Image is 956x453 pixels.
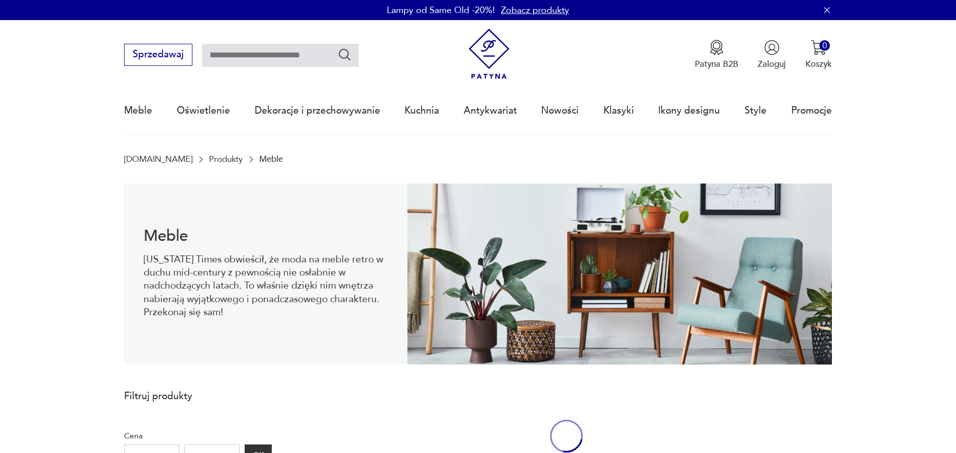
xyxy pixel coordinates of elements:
[709,40,724,55] img: Ikona medalu
[758,58,786,70] p: Zaloguj
[209,154,243,164] a: Produkty
[177,87,230,134] a: Oświetlenie
[124,390,272,403] p: Filtruj produkty
[124,87,152,134] a: Meble
[764,40,780,55] img: Ikonka użytkownika
[811,40,826,55] img: Ikona koszyka
[259,154,283,164] p: Meble
[501,4,569,17] a: Zobacz produkty
[745,87,767,134] a: Style
[658,87,720,134] a: Ikony designu
[603,87,634,134] a: Klasyki
[695,58,738,70] p: Patyna B2B
[404,87,439,134] a: Kuchnia
[255,87,380,134] a: Dekoracje i przechowywanie
[407,184,832,365] img: Meble
[124,429,272,442] p: Cena
[819,40,830,51] div: 0
[695,40,738,70] a: Ikona medaluPatyna B2B
[124,51,192,59] a: Sprzedawaj
[541,87,579,134] a: Nowości
[124,44,192,66] button: Sprzedawaj
[805,58,832,70] p: Koszyk
[758,40,786,70] button: Zaloguj
[464,29,514,79] img: Patyna - sklep z meblami i dekoracjami vintage
[387,4,495,17] p: Lampy od Same Old -20%!
[791,87,832,134] a: Promocje
[144,229,388,243] h1: Meble
[144,253,388,319] p: [US_STATE] Times obwieścił, że moda na meble retro w duchu mid-century z pewnością nie osłabnie w...
[805,40,832,70] button: 0Koszyk
[464,87,517,134] a: Antykwariat
[338,47,352,62] button: Szukaj
[695,40,738,70] button: Patyna B2B
[124,154,192,164] a: [DOMAIN_NAME]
